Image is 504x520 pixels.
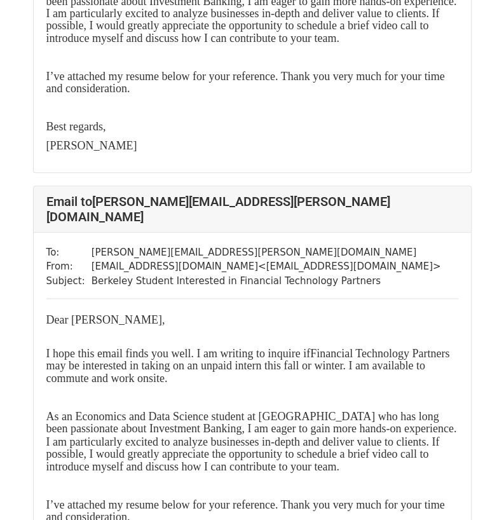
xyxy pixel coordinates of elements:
td: To: [46,245,92,260]
iframe: Chat Widget [440,459,504,520]
font: [PERSON_NAME] [46,139,137,152]
span: I hope this email finds you well. I am writing to inquire if [46,347,310,360]
font: As an Economics and Data Science student at [GEOGRAPHIC_DATA] who has long been passionate about ... [46,410,457,472]
td: [PERSON_NAME][EMAIL_ADDRESS][PERSON_NAME][DOMAIN_NAME] [92,245,441,260]
td: From: [46,259,92,274]
div: 聊天小组件 [440,459,504,520]
h4: Email to [PERSON_NAME][EMAIL_ADDRESS][PERSON_NAME][DOMAIN_NAME] [46,194,458,224]
font: Financial Technology Partners may be interested in taking on an unpaid intern this fall or winter... [46,347,450,385]
font: I’ve attached my resume below for your reference. Thank you very much for your time and considera... [46,70,445,95]
td: [EMAIL_ADDRESS][DOMAIN_NAME] < [EMAIL_ADDRESS][DOMAIN_NAME] > [92,259,441,274]
td: Subject: [46,274,92,289]
font: ​Dear [PERSON_NAME], [46,313,165,326]
font: Best regards, [46,120,106,133]
td: Berkeley Student Interested in Financial Technology Partners [92,274,441,289]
